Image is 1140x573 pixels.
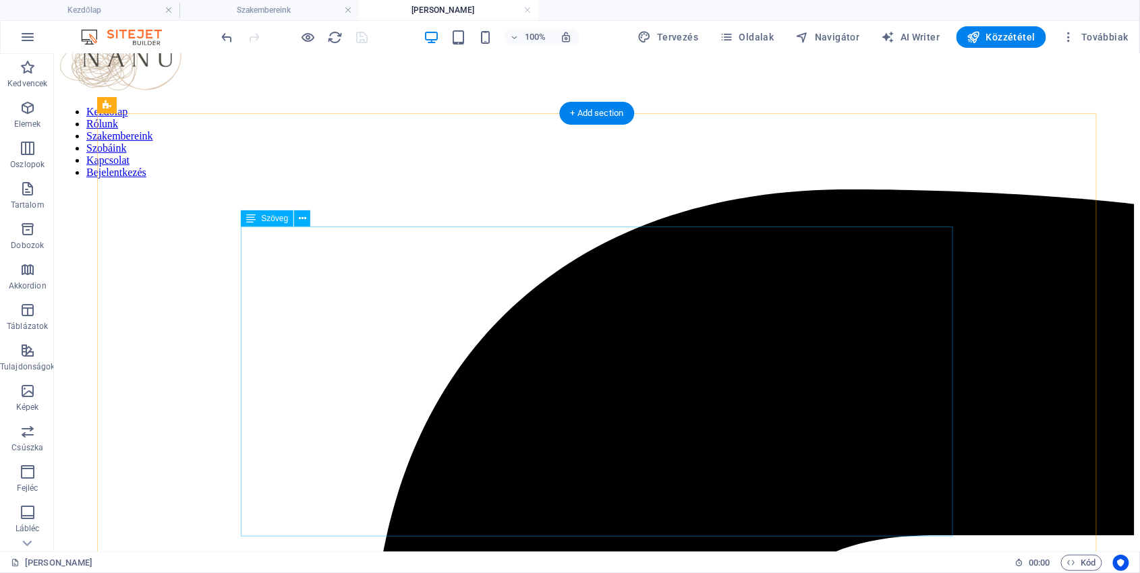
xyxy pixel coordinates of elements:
div: Tervezés (Ctrl+Alt+Y) [633,26,704,48]
button: undo [219,29,235,45]
p: Fejléc [17,483,38,493]
span: Navigátor [796,30,860,44]
span: : [1038,557,1040,568]
button: 100% [505,29,552,45]
p: Akkordion [9,280,47,291]
button: Oldalak [714,26,779,48]
div: + Add section [560,102,635,125]
button: Tervezés [633,26,704,48]
span: 00 00 [1029,555,1050,571]
h4: Szakembereink [179,3,359,18]
img: Editor Logo [78,29,179,45]
h6: Munkamenet idő [1015,555,1050,571]
p: Tartalom [11,200,45,210]
button: Kód [1061,555,1102,571]
h6: 100% [525,29,546,45]
i: Visszavonás: Szöveg megváltoztatása (Ctrl+Z) [220,30,235,45]
p: Oszlopok [10,159,45,170]
i: Átméretezés esetén automatikusan beállítja a nagyítási szintet a választott eszköznek megfelelően. [560,31,572,43]
span: AI Writer [882,30,940,44]
span: Tervezés [638,30,699,44]
p: Kedvencek [7,78,47,89]
i: Weboldal újratöltése [328,30,343,45]
a: Kattintson a kijelölés megszüntetéséhez. Dupla kattintás az oldalak megnyitásához [11,555,92,571]
p: Elemek [14,119,41,129]
p: Dobozok [11,240,44,251]
button: AI Writer [876,26,946,48]
p: Képek [16,402,39,413]
span: Közzététel [967,30,1035,44]
span: Szöveg [261,214,288,222]
span: Oldalak [720,30,774,44]
button: Közzététel [957,26,1046,48]
p: Csúszka [11,442,43,453]
button: Navigátor [791,26,865,48]
h4: [PERSON_NAME] [359,3,538,18]
span: Kód [1067,555,1096,571]
p: Táblázatok [7,321,48,332]
button: Usercentrics [1113,555,1129,571]
span: Továbbiak [1062,30,1129,44]
button: Továbbiak [1057,26,1134,48]
button: reload [327,29,343,45]
p: Lábléc [16,523,40,534]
